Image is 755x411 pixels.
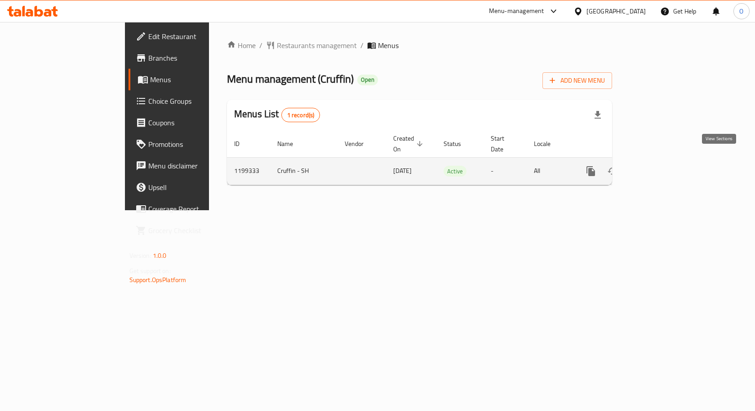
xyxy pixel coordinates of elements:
span: ID [234,138,251,149]
span: Version: [129,250,151,261]
span: Open [357,76,378,84]
div: Total records count [281,108,320,122]
span: Edit Restaurant [148,31,244,42]
span: Branches [148,53,244,63]
div: Export file [587,104,608,126]
span: Menus [150,74,244,85]
a: Promotions [129,133,251,155]
li: / [360,40,364,51]
span: Locale [534,138,562,149]
span: Coverage Report [148,203,244,214]
span: O [739,6,743,16]
a: Branches [129,47,251,69]
span: Grocery Checklist [148,225,244,236]
div: [GEOGRAPHIC_DATA] [586,6,646,16]
span: Vendor [345,138,375,149]
span: Active [444,166,466,177]
span: Menu disclaimer [148,160,244,171]
span: Upsell [148,182,244,193]
a: Edit Restaurant [129,26,251,47]
span: 1 record(s) [282,111,320,119]
a: Upsell [129,177,251,198]
li: / [259,40,262,51]
span: [DATE] [393,165,412,177]
h2: Menus List [234,107,320,122]
span: Created On [393,133,426,155]
a: Coverage Report [129,198,251,220]
span: Promotions [148,139,244,150]
div: Open [357,75,378,85]
span: Menu management ( Cruffin ) [227,69,354,89]
th: Actions [573,130,674,158]
a: Menu disclaimer [129,155,251,177]
a: Support.OpsPlatform [129,274,187,286]
span: Get support on: [129,265,171,277]
td: Cruffin - SH [270,157,338,185]
span: Choice Groups [148,96,244,106]
div: Menu-management [489,6,544,17]
a: Choice Groups [129,90,251,112]
span: Menus [378,40,399,51]
nav: breadcrumb [227,40,612,51]
a: Grocery Checklist [129,220,251,241]
span: Restaurants management [277,40,357,51]
a: Coupons [129,112,251,133]
a: Restaurants management [266,40,357,51]
span: Add New Menu [550,75,605,86]
span: Status [444,138,473,149]
span: 1.0.0 [153,250,167,261]
table: enhanced table [227,130,674,185]
span: Coupons [148,117,244,128]
button: Change Status [602,160,623,182]
td: - [484,157,527,185]
span: Name [277,138,305,149]
a: Menus [129,69,251,90]
button: Add New Menu [542,72,612,89]
td: All [527,157,573,185]
button: more [580,160,602,182]
span: Start Date [491,133,516,155]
